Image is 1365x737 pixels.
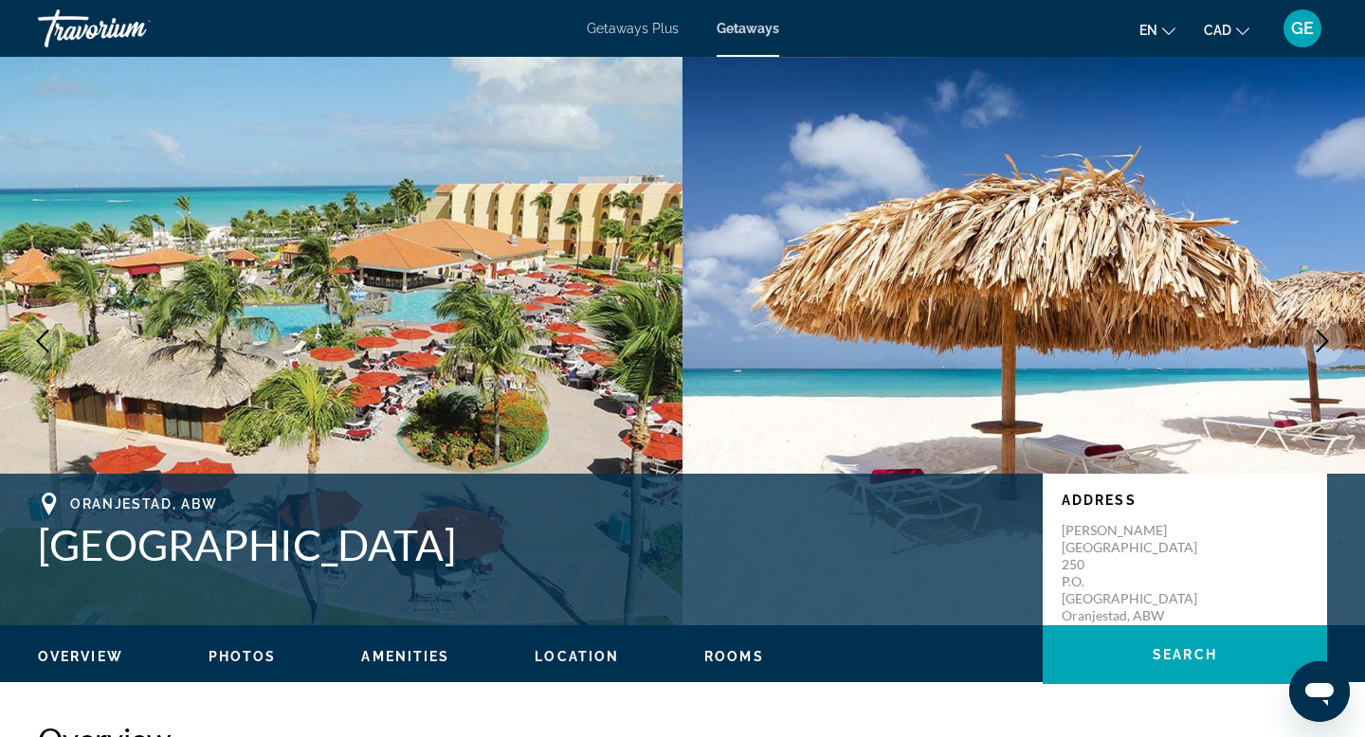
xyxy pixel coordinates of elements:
[535,649,619,664] span: Location
[1153,647,1217,662] span: Search
[1043,625,1327,684] button: Search
[717,21,779,36] a: Getaways
[38,520,1024,569] h1: [GEOGRAPHIC_DATA]
[70,496,217,512] span: Oranjestad, ABW
[1299,317,1346,365] button: Next image
[361,649,449,664] span: Amenities
[19,317,66,365] button: Previous image
[1062,522,1213,624] p: [PERSON_NAME][GEOGRAPHIC_DATA] 250 P.O. [GEOGRAPHIC_DATA] Oranjestad, ABW
[535,648,619,665] button: Location
[704,648,764,665] button: Rooms
[38,649,123,664] span: Overview
[38,648,123,665] button: Overview
[209,649,277,664] span: Photos
[209,648,277,665] button: Photos
[1204,23,1231,38] span: CAD
[361,648,449,665] button: Amenities
[1204,16,1249,44] button: Change currency
[1062,493,1308,508] p: Address
[1139,16,1175,44] button: Change language
[1289,661,1350,722] iframe: Button to launch messaging window
[1139,23,1157,38] span: en
[1291,19,1314,38] span: GE
[587,21,679,36] a: Getaways Plus
[1278,9,1327,48] button: User Menu
[704,649,764,664] span: Rooms
[38,4,227,53] a: Travorium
